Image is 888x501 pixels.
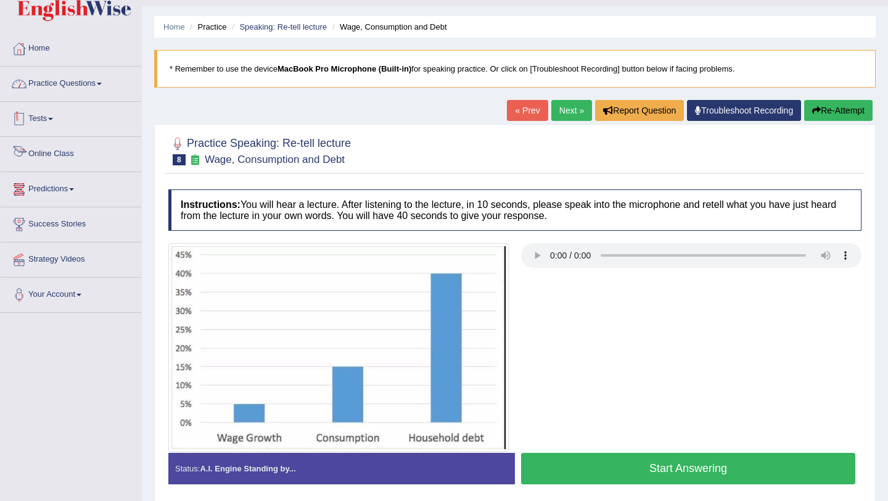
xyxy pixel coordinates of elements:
[1,278,141,308] a: Your Account
[1,31,141,62] a: Home
[173,154,186,165] span: 8
[1,67,141,97] a: Practice Questions
[154,50,876,88] blockquote: * Remember to use the device for speaking practice. Or click on [Troubleshoot Recording] button b...
[804,100,873,121] button: Re-Attempt
[521,453,855,484] button: Start Answering
[1,242,141,273] a: Strategy Videos
[1,172,141,203] a: Predictions
[1,137,141,168] a: Online Class
[687,100,801,121] a: Troubleshoot Recording
[551,100,592,121] a: Next »
[277,64,411,73] b: MacBook Pro Microphone (Built-in)
[187,21,226,33] li: Practice
[1,207,141,238] a: Success Stories
[595,100,684,121] button: Report Question
[239,22,327,31] a: Speaking: Re-tell lecture
[168,135,351,165] h2: Practice Speaking: Re-tell lecture
[205,154,345,165] small: Wage, Consumption and Debt
[1,102,141,133] a: Tests
[168,189,861,231] h4: You will hear a lecture. After listening to the lecture, in 10 seconds, please speak into the mic...
[189,154,202,166] small: Exam occurring question
[163,22,185,31] a: Home
[507,100,548,121] a: « Prev
[168,453,515,484] div: Status:
[329,21,447,33] li: Wage, Consumption and Debt
[200,464,295,473] strong: A.I. Engine Standing by...
[181,199,240,210] b: Instructions:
